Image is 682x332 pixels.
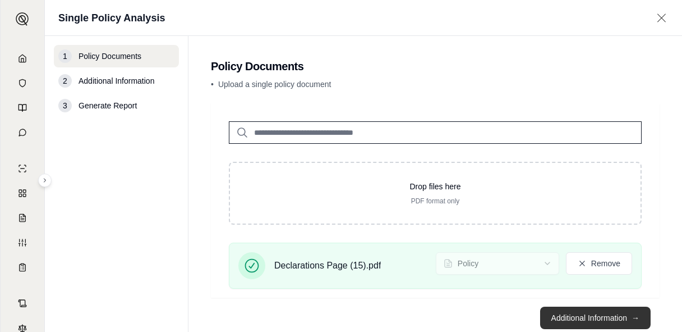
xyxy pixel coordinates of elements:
[58,10,165,26] h1: Single Policy Analysis
[7,157,38,180] a: Single Policy
[248,197,623,206] p: PDF format only
[218,80,331,89] span: Upload a single policy document
[58,74,72,88] div: 2
[16,12,29,26] img: Expand sidebar
[7,207,38,229] a: Claim Coverage
[7,292,38,315] a: Contract Analysis
[540,307,651,329] button: Additional Information→
[274,259,381,272] span: Declarations Page (15).pdf
[38,174,52,187] button: Expand sidebar
[7,121,38,144] a: Chat
[11,8,34,30] button: Expand sidebar
[7,47,38,70] a: Home
[79,100,137,111] span: Generate Report
[7,182,38,204] a: Policy Comparisons
[566,252,632,275] button: Remove
[7,72,38,94] a: Documents Vault
[58,99,72,112] div: 3
[79,51,141,62] span: Policy Documents
[58,49,72,63] div: 1
[211,58,660,74] h2: Policy Documents
[7,231,38,254] a: Custom Report
[79,75,154,87] span: Additional Information
[632,312,639,324] span: →
[7,97,38,119] a: Prompt Library
[211,80,214,89] span: •
[248,181,623,192] p: Drop files here
[7,256,38,279] a: Coverage Table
